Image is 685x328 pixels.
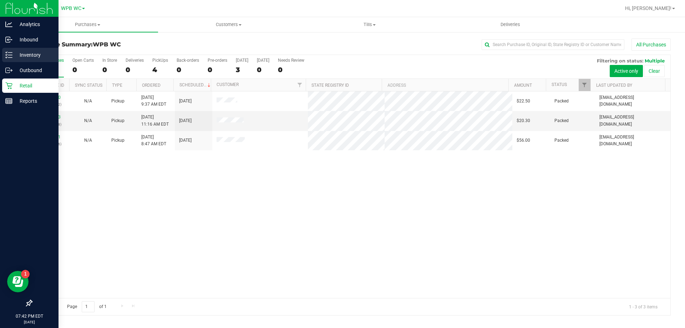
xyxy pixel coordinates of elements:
[257,66,269,74] div: 0
[12,66,55,75] p: Outbound
[41,115,61,120] a: 11848843
[17,17,158,32] a: Purchases
[112,83,122,88] a: Type
[554,117,569,124] span: Packed
[12,97,55,105] p: Reports
[217,82,239,87] a: Customer
[141,134,166,147] span: [DATE] 8:47 AM EDT
[158,17,299,32] a: Customers
[440,17,581,32] a: Deliveries
[491,21,530,28] span: Deliveries
[111,117,125,124] span: Pickup
[299,17,440,32] a: Tills
[31,41,244,48] h3: Purchase Summary:
[599,134,666,147] span: [EMAIL_ADDRESS][DOMAIN_NAME]
[5,36,12,43] inline-svg: Inbound
[579,79,590,91] a: Filter
[12,81,55,90] p: Retail
[12,51,55,59] p: Inventory
[554,98,569,105] span: Packed
[514,83,532,88] a: Amount
[102,66,117,74] div: 0
[84,99,92,104] span: Not Applicable
[623,301,663,312] span: 1 - 3 of 3 items
[111,137,125,144] span: Pickup
[3,319,55,325] p: [DATE]
[7,271,29,292] iframe: Resource center
[142,83,161,88] a: Ordered
[257,58,269,63] div: [DATE]
[72,58,94,63] div: Open Carts
[126,66,144,74] div: 0
[179,82,212,87] a: Scheduled
[141,94,166,108] span: [DATE] 9:37 AM EDT
[299,21,440,28] span: Tills
[41,135,61,140] a: 11847291
[236,58,248,63] div: [DATE]
[179,98,192,105] span: [DATE]
[5,21,12,28] inline-svg: Analytics
[208,58,227,63] div: Pre-orders
[72,66,94,74] div: 0
[599,114,666,127] span: [EMAIL_ADDRESS][DOMAIN_NAME]
[5,82,12,89] inline-svg: Retail
[625,5,671,11] span: Hi, [PERSON_NAME]!
[517,98,530,105] span: $22.50
[152,58,168,63] div: PickUps
[84,138,92,143] span: Not Applicable
[141,114,169,127] span: [DATE] 11:16 AM EDT
[21,270,30,278] iframe: Resource center unread badge
[631,39,671,51] button: All Purchases
[84,98,92,105] button: N/A
[382,79,508,91] th: Address
[84,117,92,124] button: N/A
[236,66,248,74] div: 3
[596,83,632,88] a: Last Updated By
[311,83,349,88] a: State Registry ID
[84,137,92,144] button: N/A
[278,58,304,63] div: Needs Review
[482,39,624,50] input: Search Purchase ID, Original ID, State Registry ID or Customer Name...
[554,137,569,144] span: Packed
[61,5,81,11] span: WPB WC
[111,98,125,105] span: Pickup
[5,97,12,105] inline-svg: Reports
[644,65,665,77] button: Clear
[597,58,643,64] span: Filtering on status:
[294,79,306,91] a: Filter
[12,20,55,29] p: Analytics
[177,66,199,74] div: 0
[517,117,530,124] span: $20.30
[17,21,158,28] span: Purchases
[208,66,227,74] div: 0
[645,58,665,64] span: Multiple
[75,83,102,88] a: Sync Status
[177,58,199,63] div: Back-orders
[5,51,12,59] inline-svg: Inventory
[517,137,530,144] span: $56.00
[102,58,117,63] div: In Store
[278,66,304,74] div: 0
[5,67,12,74] inline-svg: Outbound
[12,35,55,44] p: Inbound
[61,301,112,312] span: Page of 1
[84,118,92,123] span: Not Applicable
[126,58,144,63] div: Deliveries
[93,41,121,48] span: WPB WC
[3,313,55,319] p: 07:42 PM EDT
[152,66,168,74] div: 4
[41,95,61,100] a: 11848190
[179,117,192,124] span: [DATE]
[179,137,192,144] span: [DATE]
[610,65,643,77] button: Active only
[82,301,95,312] input: 1
[599,94,666,108] span: [EMAIL_ADDRESS][DOMAIN_NAME]
[552,82,567,87] a: Status
[158,21,299,28] span: Customers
